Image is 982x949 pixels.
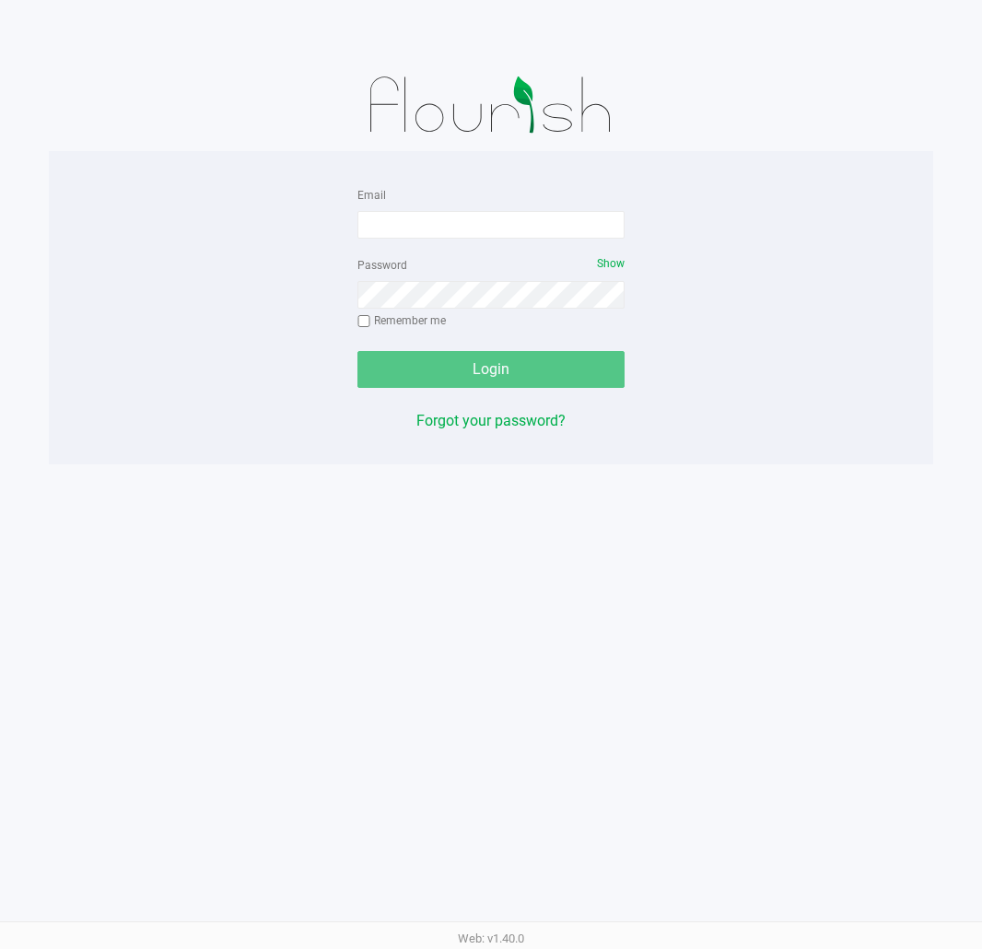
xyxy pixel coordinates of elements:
[357,315,370,328] input: Remember me
[357,187,386,204] label: Email
[416,410,566,432] button: Forgot your password?
[458,931,524,945] span: Web: v1.40.0
[597,257,625,270] span: Show
[357,312,446,329] label: Remember me
[357,257,407,274] label: Password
